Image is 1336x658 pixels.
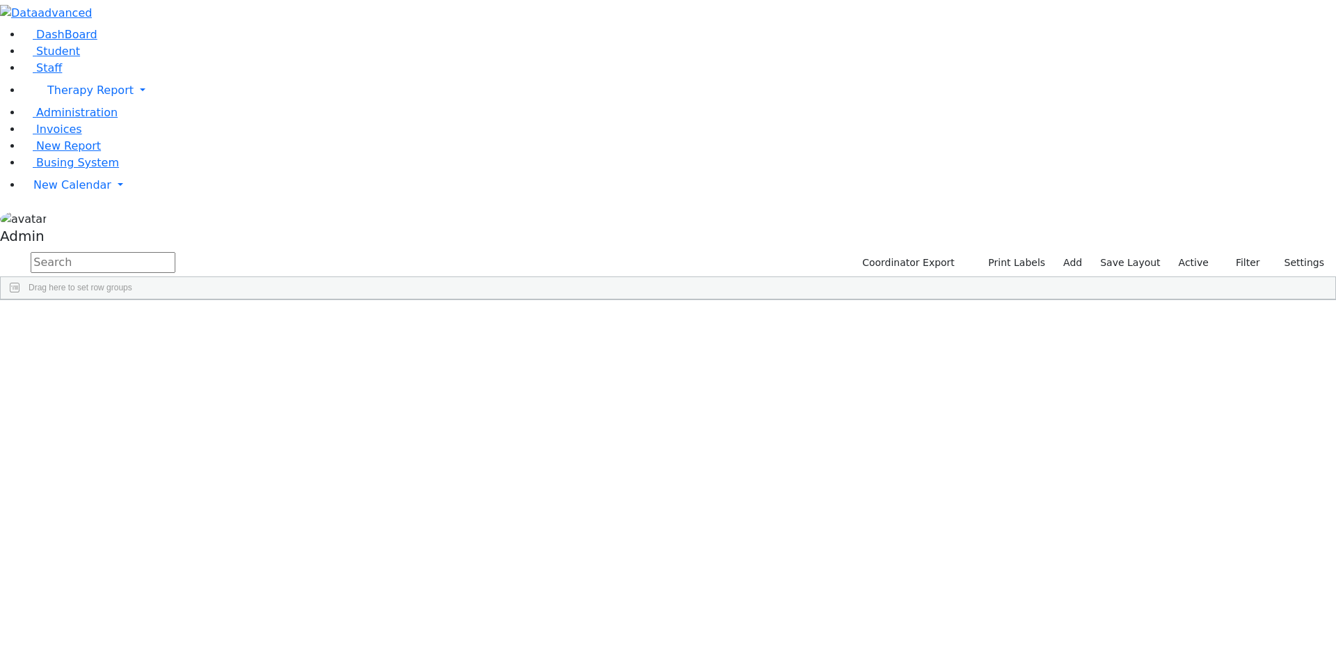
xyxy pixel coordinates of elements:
a: Add [1057,252,1088,274]
button: Filter [1218,252,1266,274]
a: Staff [22,61,62,75]
a: DashBoard [22,28,97,41]
label: Active [1172,252,1215,274]
a: Administration [22,106,118,119]
span: DashBoard [36,28,97,41]
button: Save Layout [1094,252,1166,274]
button: Coordinator Export [853,252,961,274]
span: Invoices [36,123,82,136]
button: Print Labels [972,252,1051,274]
button: Settings [1266,252,1330,274]
span: Staff [36,61,62,75]
span: New Calendar [33,178,111,191]
a: Student [22,45,80,58]
span: Administration [36,106,118,119]
a: New Report [22,139,101,152]
input: Search [31,252,175,273]
a: Invoices [22,123,82,136]
span: Drag here to set row groups [29,283,132,292]
a: Therapy Report [22,77,1336,104]
a: New Calendar [22,171,1336,199]
a: Busing System [22,156,119,169]
span: Therapy Report [47,84,134,97]
span: Busing System [36,156,119,169]
span: Student [36,45,80,58]
span: New Report [36,139,101,152]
